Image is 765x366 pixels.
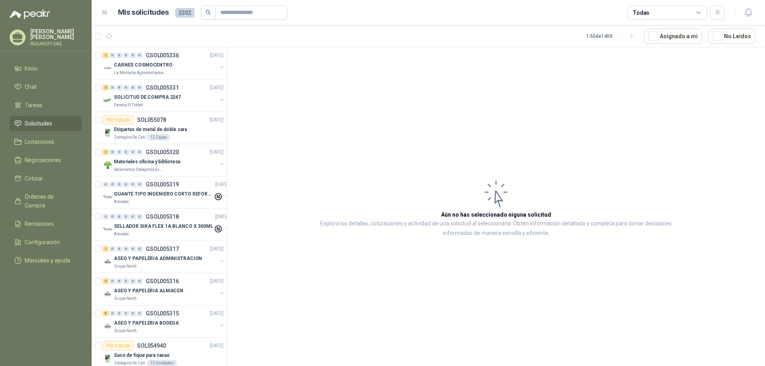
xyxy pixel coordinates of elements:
[130,214,136,219] div: 0
[10,79,82,94] a: Chat
[110,149,116,155] div: 0
[10,235,82,250] a: Configuración
[175,8,194,18] span: 2302
[206,10,211,15] span: search
[10,10,50,19] img: Logo peakr
[210,116,224,124] p: [DATE]
[114,61,173,69] p: CARNES COSMOCENTRO
[137,182,143,187] div: 0
[92,112,227,144] a: Por cotizarSOL055078[DATE] Company LogoEtiquetas de metal de doble caraZoologico De Cali12 Cajas
[210,278,224,285] p: [DATE]
[103,53,109,58] div: 1
[118,7,169,18] h1: Mis solicitudes
[123,149,129,155] div: 0
[114,287,183,295] p: ASEO Y PAPELERIA ALMACEN
[25,156,61,164] span: Negociaciones
[110,182,116,187] div: 0
[103,309,225,334] a: 6 0 0 0 0 0 GSOL005315[DATE] Company LogoASEO Y PAPELERIA BODEGAGrupo North
[114,263,137,270] p: Grupo North
[10,98,82,113] a: Tareas
[123,278,129,284] div: 0
[146,214,179,219] p: GSOL005318
[123,311,129,316] div: 0
[10,61,82,76] a: Inicio
[123,246,129,252] div: 0
[146,278,179,284] p: GSOL005316
[103,51,225,76] a: 1 0 0 0 0 0 GSOL005336[DATE] Company LogoCARNES COSMOCENTROLa Montaña Agromercados
[123,85,129,90] div: 0
[210,52,224,59] p: [DATE]
[25,119,52,128] span: Solicitudes
[25,82,37,91] span: Chat
[146,246,179,252] p: GSOL005317
[146,85,179,90] p: GSOL005331
[25,256,70,265] span: Manuales y ayuda
[103,192,112,202] img: Company Logo
[130,53,136,58] div: 0
[103,85,109,90] div: 2
[441,210,551,219] h3: Aún no has seleccionado niguna solicitud
[110,214,116,219] div: 0
[103,244,225,270] a: 1 0 0 0 0 0 GSOL005317[DATE] Company LogoASEO Y PAPELERIA ADMINISTRACIONGrupo North
[114,102,143,108] p: Panela El Trébol
[25,101,42,110] span: Tareas
[123,182,129,187] div: 0
[10,216,82,231] a: Remisiones
[215,181,229,188] p: [DATE]
[116,182,122,187] div: 0
[10,189,82,213] a: Órdenes de Compra
[644,29,702,44] button: Asignado a mi
[114,319,179,327] p: ASEO Y PAPELERIA BODEGA
[25,238,60,247] span: Configuración
[103,180,230,205] a: 0 0 0 0 0 0 GSOL005319[DATE] Company LogoGUANTE TIPO INGENIERO CORTO REFORZADOAlmatec
[116,278,122,284] div: 0
[114,94,181,101] p: SOLICITUD DE COMPRA 2247
[110,85,116,90] div: 0
[114,352,170,359] p: Saco de fique para cacao
[137,85,143,90] div: 0
[130,85,136,90] div: 0
[25,64,37,73] span: Inicio
[146,311,179,316] p: GSOL005315
[103,83,225,108] a: 2 0 0 0 0 0 GSOL005331[DATE] Company LogoSOLICITUD DE COMPRA 2247Panela El Trébol
[114,70,164,76] p: La Montaña Agromercados
[215,213,229,221] p: [DATE]
[114,134,145,141] p: Zoologico De Cali
[137,117,166,123] p: SOL055078
[210,245,224,253] p: [DATE]
[30,41,82,46] p: INSUMOFI SAS
[103,149,109,155] div: 1
[123,53,129,58] div: 0
[137,343,166,348] p: SOL054940
[103,147,225,173] a: 1 0 0 0 0 0 GSOL005320[DATE] Company LogoMateriales oficina y bibliotecaSalamanca Oleaginosas SAS
[10,134,82,149] a: Licitaciones
[103,354,112,363] img: Company Logo
[114,199,129,205] p: Almatec
[114,190,213,198] p: GUANTE TIPO INGENIERO CORTO REFORZADO
[103,321,112,331] img: Company Logo
[307,219,685,238] p: Explora los detalles, cotizaciones y actividad de una solicitud al seleccionarla. Obtén informaci...
[116,53,122,58] div: 0
[114,223,213,230] p: SELLADOR SIKA FLEX 1A BLANCO X 300ML
[110,278,116,284] div: 0
[137,53,143,58] div: 0
[114,328,137,334] p: Grupo North
[103,278,109,284] div: 3
[10,171,82,186] a: Cotizar
[103,246,109,252] div: 1
[103,214,109,219] div: 0
[137,278,143,284] div: 0
[114,166,164,173] p: Salamanca Oleaginosas SAS
[25,192,75,210] span: Órdenes de Compra
[103,128,112,137] img: Company Logo
[103,182,109,187] div: 0
[103,63,112,73] img: Company Logo
[137,214,143,219] div: 0
[114,231,129,237] p: Almatec
[130,311,136,316] div: 0
[116,311,122,316] div: 0
[103,341,134,350] div: Por cotizar
[708,29,755,44] button: No Leídos
[110,246,116,252] div: 0
[586,30,638,43] div: 1 - 50 de 1409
